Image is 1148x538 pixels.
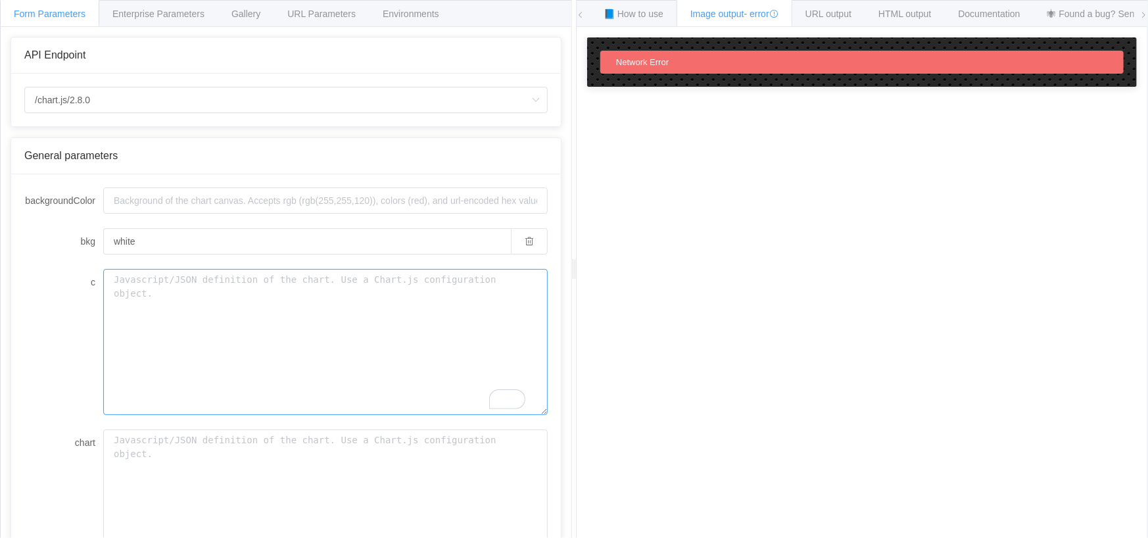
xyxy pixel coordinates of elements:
[959,9,1020,19] span: Documentation
[112,9,204,19] span: Enterprise Parameters
[24,49,85,61] span: API Endpoint
[103,187,548,214] input: Background of the chart canvas. Accepts rgb (rgb(255,255,120)), colors (red), and url-encoded hex...
[24,187,103,214] label: backgroundColor
[14,9,85,19] span: Form Parameters
[24,269,103,295] label: c
[604,9,663,19] span: 📘 How to use
[805,9,851,19] span: URL output
[24,87,548,113] input: Select
[24,429,103,456] label: chart
[24,228,103,255] label: bkg
[383,9,439,19] span: Environments
[287,9,356,19] span: URL Parameters
[744,9,778,19] span: - error
[231,9,260,19] span: Gallery
[616,57,669,67] span: Network Error
[690,9,778,19] span: Image output
[103,228,511,255] input: Background of the chart canvas. Accepts rgb (rgb(255,255,120)), colors (red), and url-encoded hex...
[24,150,118,161] span: General parameters
[878,9,931,19] span: HTML output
